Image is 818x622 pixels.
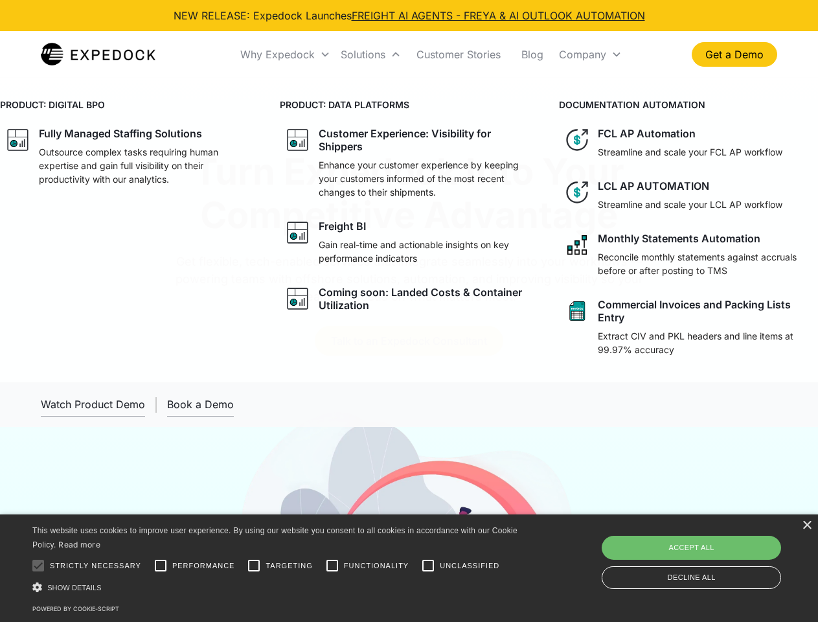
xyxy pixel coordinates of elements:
[598,145,782,159] p: Streamline and scale your FCL AP workflow
[32,526,517,550] span: This website uses cookies to improve user experience. By using our website you consent to all coo...
[598,127,696,140] div: FCL AP Automation
[598,179,709,192] div: LCL AP AUTOMATION
[32,581,522,594] div: Show details
[5,127,31,153] img: graph icon
[564,298,590,324] img: sheet icon
[280,122,539,204] a: graph iconCustomer Experience: Visibility for ShippersEnhance your customer experience by keeping...
[511,32,554,76] a: Blog
[280,214,539,270] a: graph iconFreight BIGain real-time and actionable insights on key performance indicators
[602,482,818,622] iframe: Chat Widget
[41,393,145,417] a: open lightbox
[172,560,235,571] span: Performance
[167,398,234,411] div: Book a Demo
[235,32,335,76] div: Why Expedock
[319,286,534,312] div: Coming soon: Landed Costs & Container Utilization
[406,32,511,76] a: Customer Stories
[167,393,234,417] a: Book a Demo
[266,560,312,571] span: Targeting
[47,584,102,592] span: Show details
[58,540,100,549] a: Read more
[32,605,119,612] a: Powered by cookie-script
[335,32,406,76] div: Solutions
[598,198,782,211] p: Streamline and scale your LCL AP workflow
[598,329,813,356] p: Extract CIV and PKL headers and line items at 99.97% accuracy
[174,8,645,23] div: NEW RELEASE: Expedock Launches
[285,220,311,246] img: graph icon
[559,122,818,164] a: dollar iconFCL AP AutomationStreamline and scale your FCL AP workflow
[280,98,539,111] h4: PRODUCT: DATA PLATFORMS
[50,560,141,571] span: Strictly necessary
[352,9,645,22] a: FREIGHT AI AGENTS - FREYA & AI OUTLOOK AUTOMATION
[440,560,499,571] span: Unclassified
[598,250,813,277] p: Reconcile monthly statements against accruals before or after posting to TMS
[319,220,366,233] div: Freight BI
[559,48,606,61] div: Company
[559,293,818,362] a: sheet iconCommercial Invoices and Packing Lists EntryExtract CIV and PKL headers and line items a...
[240,48,315,61] div: Why Expedock
[564,232,590,258] img: network like icon
[598,232,760,245] div: Monthly Statements Automation
[285,286,311,312] img: graph icon
[344,560,409,571] span: Functionality
[285,127,311,153] img: graph icon
[559,98,818,111] h4: DOCUMENTATION AUTOMATION
[41,41,155,67] img: Expedock Logo
[598,298,813,324] div: Commercial Invoices and Packing Lists Entry
[692,42,777,67] a: Get a Demo
[319,127,534,153] div: Customer Experience: Visibility for Shippers
[41,398,145,411] div: Watch Product Demo
[319,238,534,265] p: Gain real-time and actionable insights on key performance indicators
[341,48,385,61] div: Solutions
[554,32,627,76] div: Company
[559,227,818,282] a: network like iconMonthly Statements AutomationReconcile monthly statements against accruals befor...
[39,145,254,186] p: Outsource complex tasks requiring human expertise and gain full visibility on their productivity ...
[564,127,590,153] img: dollar icon
[41,41,155,67] a: home
[319,158,534,199] p: Enhance your customer experience by keeping your customers informed of the most recent changes to...
[280,281,539,317] a: graph iconComing soon: Landed Costs & Container Utilization
[564,179,590,205] img: dollar icon
[39,127,202,140] div: Fully Managed Staffing Solutions
[559,174,818,216] a: dollar iconLCL AP AUTOMATIONStreamline and scale your LCL AP workflow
